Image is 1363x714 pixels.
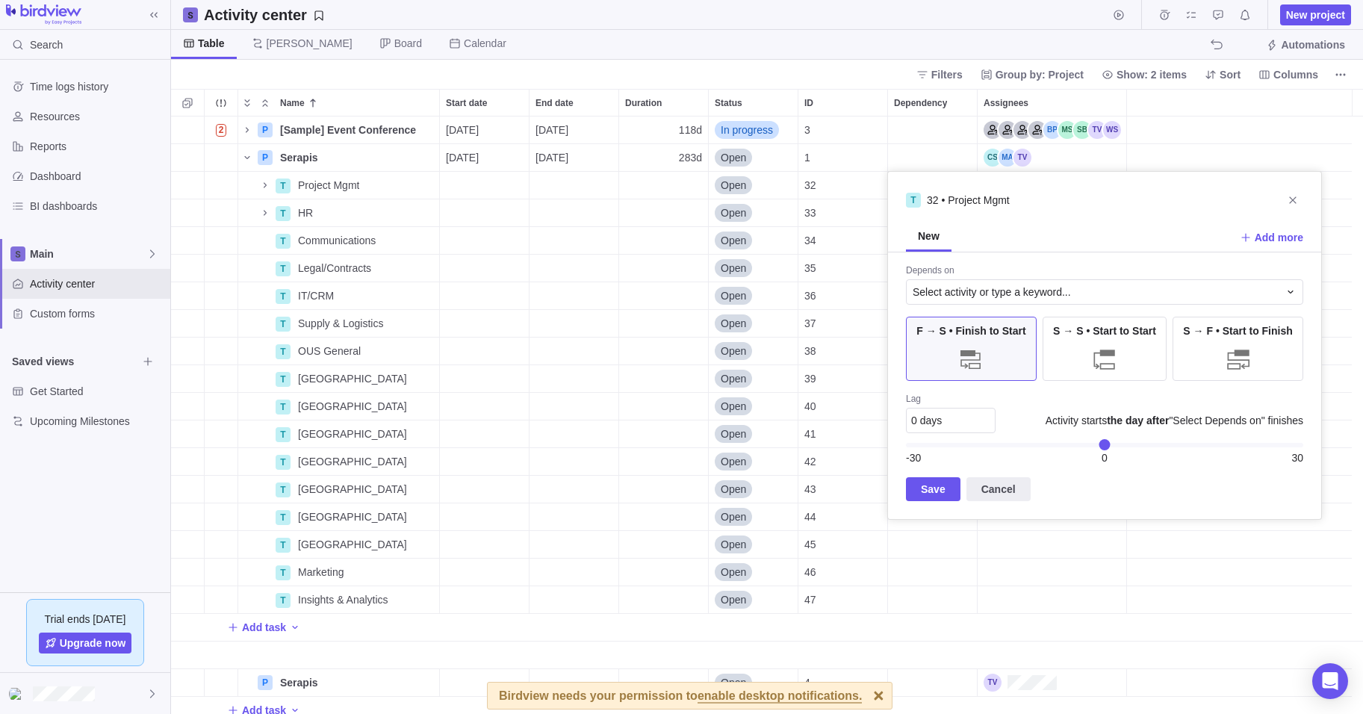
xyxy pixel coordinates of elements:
[981,480,1016,498] span: Cancel
[1183,323,1292,338] span: S → F • Start to Finish
[921,480,946,498] span: Save
[906,477,960,501] span: Save
[927,193,1010,208] span: 32 • Project Mgmt
[916,323,1025,338] span: F → S • Finish to Start
[1107,415,1169,426] b: the day after
[1053,323,1156,338] span: S → S • Start to Start
[913,285,1071,299] span: Select activity or type a keyword...
[906,193,921,208] div: T
[911,415,942,426] span: 0 days
[906,452,921,464] span: -30
[918,229,940,243] span: New
[1240,227,1303,248] span: Add more
[1291,452,1303,464] span: 30
[906,393,1303,408] div: Lag
[171,117,1363,714] div: grid
[1046,413,1303,428] span: Activity starts "Select Depends on" finishes
[906,264,954,279] div: Depends on
[1255,230,1303,245] span: Add more
[966,477,1031,501] span: Cancel
[1282,190,1303,211] span: Close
